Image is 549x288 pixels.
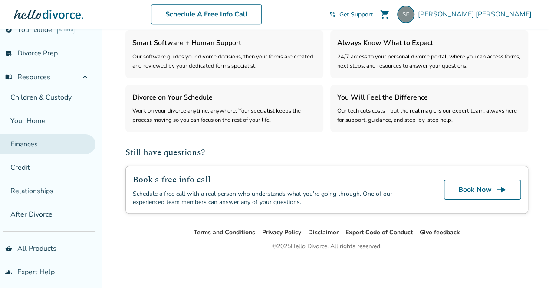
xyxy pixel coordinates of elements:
h2: Still have questions? [125,146,528,159]
div: Work on your divorce anytime, anywhere. Your specialist keeps the process moving so you can focus... [132,107,316,125]
a: Terms and Conditions [194,228,255,236]
span: shopping_cart [380,9,390,19]
div: © 2025 Hello Divorce. All rights reserved. [272,241,381,252]
li: Disclaimer [308,227,339,238]
span: list_alt_check [5,50,12,57]
span: expand_less [80,72,90,82]
span: groups [5,269,12,275]
h2: Book a free info call [133,173,423,186]
div: 24/7 access to your personal divorce portal, where you can access forms, next steps, and resource... [337,52,521,71]
h3: You Will Feel the Difference [337,92,521,103]
span: explore [5,26,12,33]
h3: Always Know What to Expect [337,37,521,49]
img: sabinejohanna1968@gmail.com [397,6,414,23]
a: Book Nowline_end_arrow [444,180,521,200]
span: phone_in_talk [329,11,336,18]
span: line_end_arrow [496,184,506,195]
a: Schedule A Free Info Call [151,4,262,24]
span: menu_book [5,74,12,81]
div: Our software guides your divorce decisions, then your forms are created and reviewed by your dedi... [132,52,316,71]
a: Expert Code of Conduct [345,228,413,236]
span: [PERSON_NAME] [PERSON_NAME] [418,10,535,19]
span: Get Support [339,10,373,19]
li: Give feedback [420,227,460,238]
span: Resources [5,72,50,82]
h3: Divorce on Your Schedule [132,92,316,103]
a: phone_in_talkGet Support [329,10,373,19]
h3: Smart Software + Human Support [132,37,316,49]
div: Schedule a free call with a real person who understands what you’re going through. One of our exp... [133,190,423,206]
div: Our tech cuts costs - but the real magic is our expert team, always here for support, guidance, a... [337,107,521,125]
a: Privacy Policy [262,228,301,236]
iframe: Chat Widget [506,246,549,288]
span: shopping_basket [5,245,12,252]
